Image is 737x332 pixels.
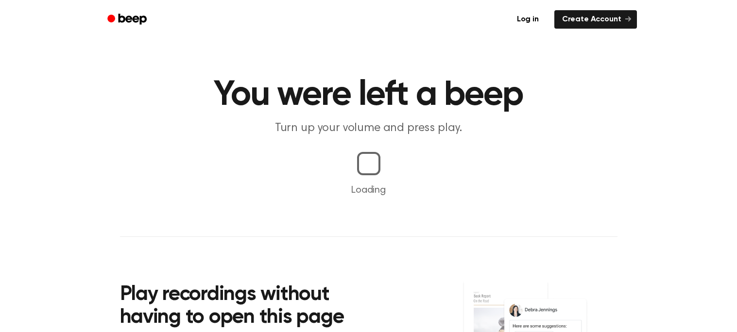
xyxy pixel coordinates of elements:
[101,10,155,29] a: Beep
[182,120,555,136] p: Turn up your volume and press play.
[12,183,725,198] p: Loading
[120,283,382,330] h2: Play recordings without having to open this page
[120,78,617,113] h1: You were left a beep
[554,10,637,29] a: Create Account
[507,8,548,31] a: Log in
